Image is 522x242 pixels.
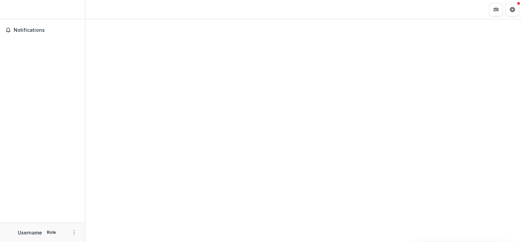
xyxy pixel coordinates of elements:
[70,228,78,237] button: More
[14,27,80,33] span: Notifications
[45,229,58,236] p: Role
[489,3,503,16] button: Partners
[506,3,519,16] button: Get Help
[3,25,82,36] button: Notifications
[18,229,42,236] p: Username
